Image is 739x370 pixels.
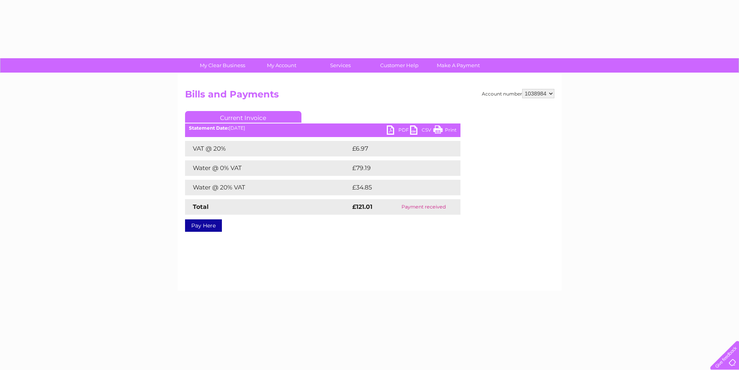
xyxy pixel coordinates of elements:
[185,111,301,123] a: Current Invoice
[185,180,350,195] td: Water @ 20% VAT
[185,160,350,176] td: Water @ 0% VAT
[482,89,554,98] div: Account number
[387,125,410,137] a: PDF
[410,125,433,137] a: CSV
[352,203,372,210] strong: £121.01
[350,180,445,195] td: £34.85
[190,58,254,73] a: My Clear Business
[185,89,554,104] h2: Bills and Payments
[426,58,490,73] a: Make A Payment
[185,219,222,232] a: Pay Here
[367,58,431,73] a: Customer Help
[193,203,209,210] strong: Total
[387,199,460,215] td: Payment received
[185,125,460,131] div: [DATE]
[308,58,372,73] a: Services
[350,141,442,156] td: £6.97
[189,125,229,131] b: Statement Date:
[249,58,313,73] a: My Account
[350,160,444,176] td: £79.19
[433,125,457,137] a: Print
[185,141,350,156] td: VAT @ 20%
